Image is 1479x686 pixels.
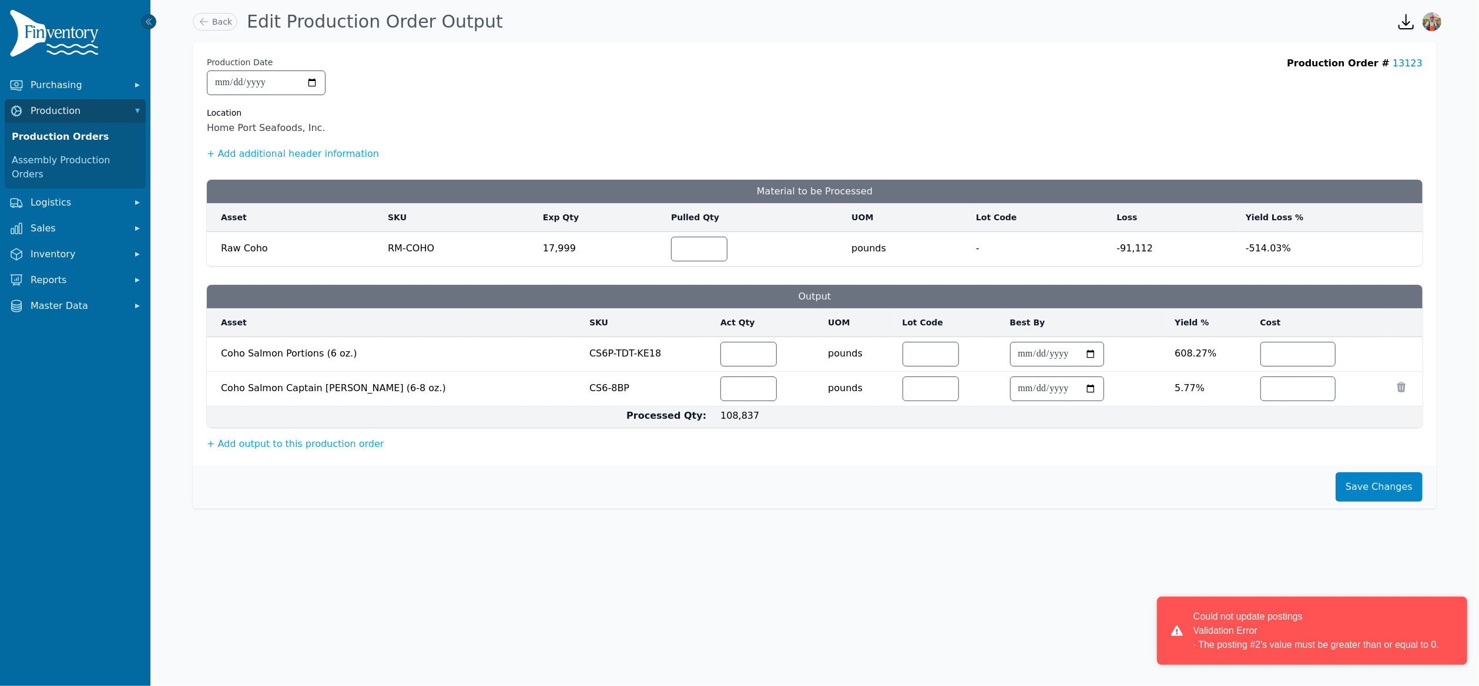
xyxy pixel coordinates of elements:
[1168,308,1253,337] th: Yield %
[5,99,146,123] button: Production
[207,107,326,119] div: Location
[5,294,146,318] button: Master Data
[844,203,969,232] th: UOM
[207,147,379,161] button: + Add additional header information
[7,149,143,186] a: Assembly Production Orders
[221,243,268,254] span: Raw Coho
[193,13,237,31] a: Back
[207,285,1423,308] h3: Output
[1239,203,1423,232] th: Yield Loss %
[828,374,888,395] span: pounds
[9,9,103,62] img: Finventory
[207,121,326,135] span: Home Port Seafoods, Inc.
[221,342,575,361] span: Coho Salmon Portions (6 oz.)
[1168,337,1253,372] td: 608.27
[7,125,143,149] a: Production Orders
[536,203,664,232] th: Exp Qty
[31,196,125,210] span: Logistics
[207,308,582,337] th: Asset
[713,308,821,337] th: Act Qty
[5,217,146,240] button: Sales
[1196,382,1205,394] span: %
[1168,372,1253,406] td: 5.77
[1396,381,1407,393] button: Remove
[1336,472,1423,502] button: Save Changes
[31,247,125,261] span: Inventory
[207,203,381,232] th: Asset
[5,268,146,292] button: Reports
[1287,58,1390,69] span: Production Order #
[582,308,713,337] th: SKU
[1109,232,1239,267] td: -91,112
[1239,232,1423,267] td: -514.03
[1109,203,1239,232] th: Loss
[976,237,1102,255] span: -
[5,73,146,97] button: Purchasing
[207,180,1423,203] h3: Material to be Processed
[31,299,125,313] span: Master Data
[381,203,536,232] th: SKU
[1393,58,1423,69] a: 13123
[1282,243,1291,254] span: %
[31,104,125,118] span: Production
[381,232,536,267] td: RM-COHO
[1193,610,1439,652] div: Could not update postings Validation Error · The posting #2's value must be greater than or equal...
[207,56,273,68] label: Production Date
[207,406,713,428] td: Processed Qty:
[207,437,384,451] button: + Add output to this production order
[1208,348,1216,359] span: %
[5,191,146,214] button: Logistics
[221,376,575,395] span: Coho Salmon Captain [PERSON_NAME] (6-8 oz.)
[1253,308,1390,337] th: Cost
[247,11,503,32] h1: Edit Production Order Output
[851,234,962,255] span: pounds
[896,308,1003,337] th: Lot Code
[5,243,146,266] button: Inventory
[536,232,664,267] td: 17,999
[31,273,125,287] span: Reports
[720,410,759,421] span: 108,837
[582,372,713,406] td: CS6-8BP
[821,308,895,337] th: UOM
[828,339,888,361] span: pounds
[31,78,125,92] span: Purchasing
[1423,12,1441,31] img: Sera Wheeler
[582,337,713,372] td: CS6P-TDT-KE18
[969,203,1109,232] th: Lot Code
[1003,308,1168,337] th: Best By
[664,203,844,232] th: Pulled Qty
[31,221,125,236] span: Sales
